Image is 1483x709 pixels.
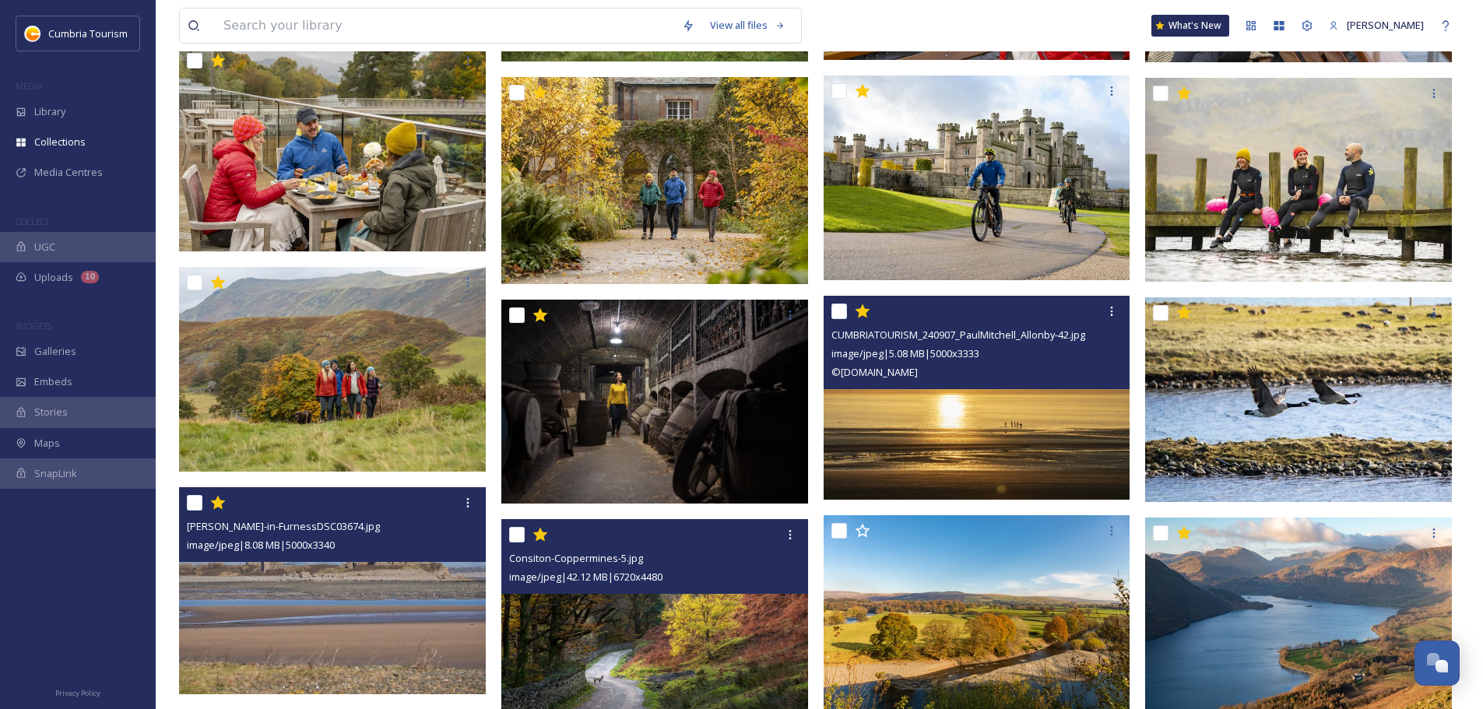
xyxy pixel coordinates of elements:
span: Cumbria Tourism [48,26,128,40]
span: image/jpeg | 5.08 MB | 5000 x 3333 [831,346,979,360]
span: Media Centres [34,165,103,180]
span: UGC [34,240,55,254]
img: CUMBRIATOURISM_240907_PaulMitchell_Allonby-42.jpg [824,295,1130,500]
span: Uploads [34,270,73,285]
a: Privacy Policy [55,683,100,701]
img: 20241017_PaulMitchell_CUMBRIATOURISM_AnotherPlace_-92.jpg [1145,77,1452,282]
span: © [DOMAIN_NAME] [831,365,918,379]
span: WIDGETS [16,320,51,332]
span: Consiton-Coppermines-5.jpg [509,551,643,565]
img: images.jpg [25,26,40,41]
span: image/jpeg | 8.08 MB | 5000 x 3340 [187,538,335,552]
img: Barrow-in-FurnessDSC03674.jpg [179,487,489,694]
span: MEDIA [16,80,43,92]
span: image/jpeg | 42.12 MB | 6720 x 4480 [509,570,662,584]
a: [PERSON_NAME] [1321,10,1432,40]
button: Open Chat [1414,641,1460,686]
span: SnapLink [34,466,77,481]
img: CUMBRIATOURISM_240827_PaulMitchell_TheRumStoryWhitehaven-38.jpg [501,300,808,504]
img: 20241017_PaulMitchell_CUMBRIATOURISM_LowtherCastle_Askham_-185.jpg [501,77,811,284]
span: Stories [34,405,68,419]
span: [PERSON_NAME]-in-FurnessDSC03674.jpg [187,519,380,533]
img: 20241017_PaulMitchell_CUMBRIATOURISM_LowtherCastle_Askham_-166.jpg [824,75,1130,280]
span: [PERSON_NAME] [1347,18,1424,32]
span: Privacy Policy [55,688,100,698]
img: 20241015_PaulMitchell_CUMBRIATOURISM_WestUllswater_-108.jpg [179,267,486,472]
span: Embeds [34,374,72,389]
input: Search your library [216,9,674,43]
a: View all files [702,10,793,40]
a: What's New [1151,15,1229,37]
div: 10 [81,271,99,283]
span: Maps [34,436,60,451]
img: 20241017_PaulMitchell_CUMBRIATOURISM_TheCrownPooleyBridge_-27.jpg [179,45,489,252]
span: Library [34,104,65,119]
img: Barrow-in-FurnessSBT06397.jpg [1145,297,1452,502]
span: COLLECT [16,216,49,227]
span: CUMBRIATOURISM_240907_PaulMitchell_Allonby-42.jpg [831,328,1085,342]
span: Collections [34,135,86,149]
span: Galleries [34,344,76,359]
